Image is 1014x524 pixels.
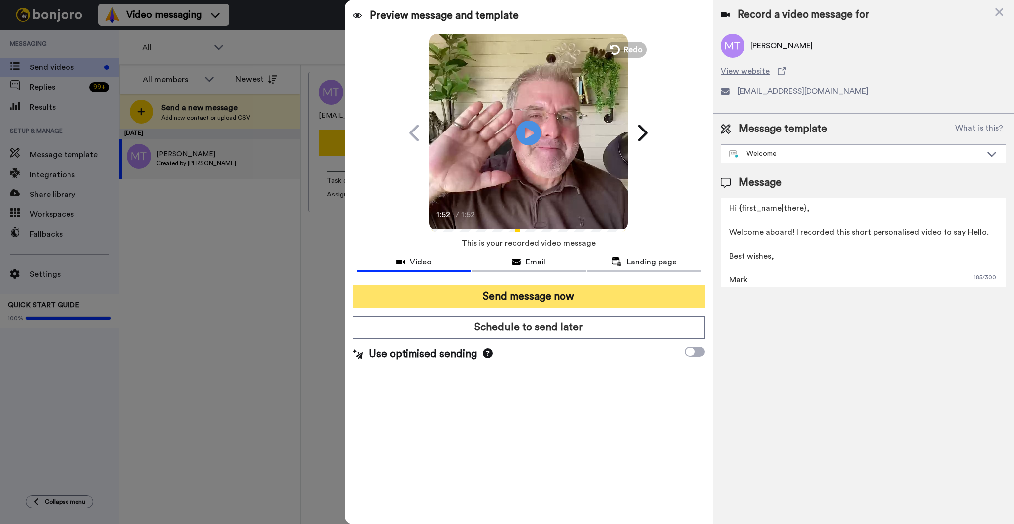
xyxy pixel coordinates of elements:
[721,65,1006,77] a: View website
[461,209,478,221] span: 1:52
[721,65,770,77] span: View website
[627,256,676,268] span: Landing page
[353,316,705,339] button: Schedule to send later
[369,347,477,362] span: Use optimised sending
[739,175,782,190] span: Message
[952,122,1006,136] button: What is this?
[729,150,739,158] img: nextgen-template.svg
[462,232,596,254] span: This is your recorded video message
[721,198,1006,287] textarea: Hi {first_name|there}, Welcome aboard! I recorded this short personalised video to say Hello. Bes...
[729,149,982,159] div: Welcome
[739,122,827,136] span: Message template
[353,285,705,308] button: Send message now
[526,256,545,268] span: Email
[436,209,454,221] span: 1:52
[410,256,432,268] span: Video
[456,209,459,221] span: /
[738,85,869,97] span: [EMAIL_ADDRESS][DOMAIN_NAME]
